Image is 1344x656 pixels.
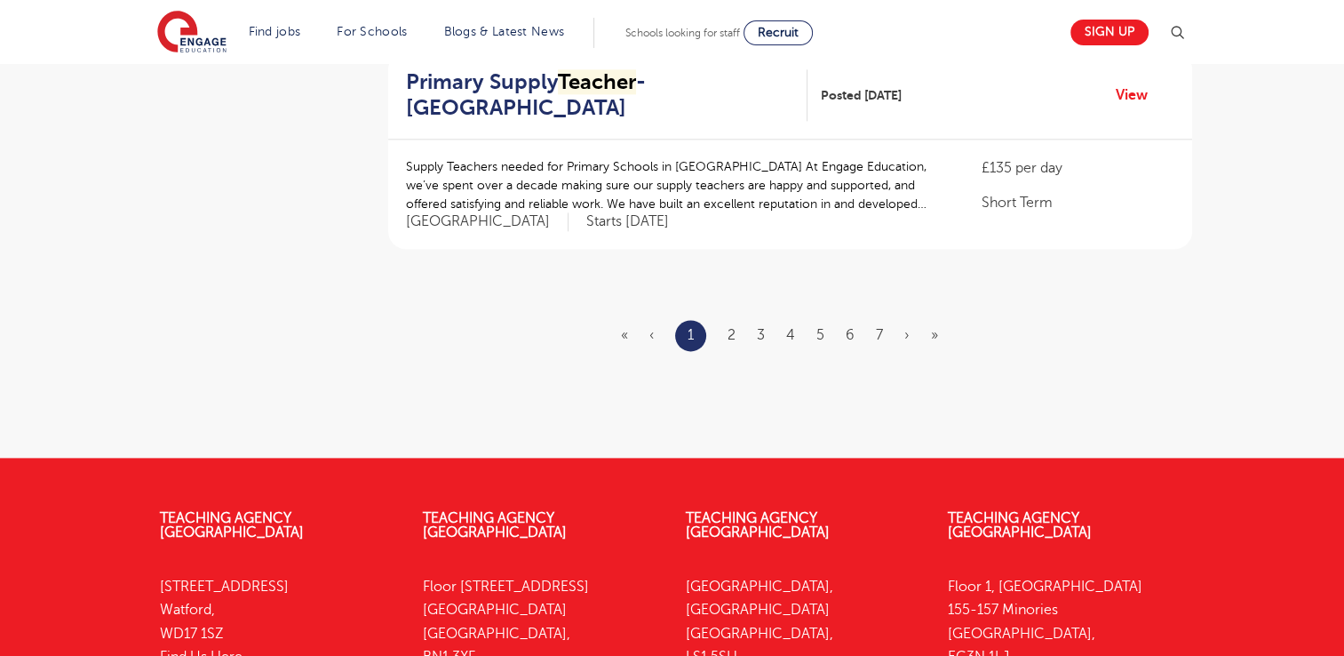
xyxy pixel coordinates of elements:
p: £135 per day [982,157,1173,179]
span: « [621,327,628,343]
p: Supply Teachers needed for Primary Schools in [GEOGRAPHIC_DATA] At Engage Education, we’ve spent ... [406,157,947,213]
h2: Primary Supply - [GEOGRAPHIC_DATA] [406,69,793,121]
a: Next [904,327,910,343]
span: Schools looking for staff [625,27,740,39]
a: View [1116,84,1161,107]
a: Teaching Agency [GEOGRAPHIC_DATA] [423,510,567,540]
span: ‹ [649,327,654,343]
a: Sign up [1070,20,1149,45]
span: Recruit [758,26,799,39]
p: Starts [DATE] [586,212,669,231]
a: Teaching Agency [GEOGRAPHIC_DATA] [948,510,1092,540]
a: For Schools [337,25,407,38]
a: 6 [846,327,855,343]
mark: Teacher [558,69,636,94]
a: 7 [876,327,883,343]
a: Teaching Agency [GEOGRAPHIC_DATA] [686,510,830,540]
p: Short Term [982,192,1173,213]
a: 5 [816,327,824,343]
span: [GEOGRAPHIC_DATA] [406,212,569,231]
span: Posted [DATE] [821,86,902,105]
a: Find jobs [249,25,301,38]
a: Recruit [744,20,813,45]
a: 3 [757,327,765,343]
a: 2 [728,327,736,343]
a: Teaching Agency [GEOGRAPHIC_DATA] [160,510,304,540]
a: 4 [786,327,795,343]
a: Blogs & Latest News [444,25,565,38]
a: Last [931,327,938,343]
a: 1 [688,324,694,347]
a: Primary SupplyTeacher- [GEOGRAPHIC_DATA] [406,69,807,121]
img: Engage Education [157,11,227,55]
